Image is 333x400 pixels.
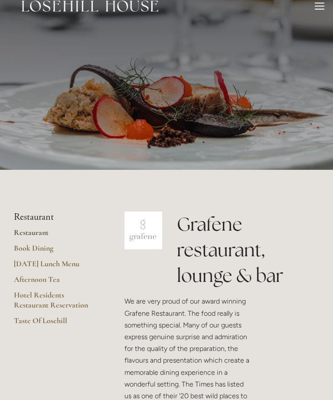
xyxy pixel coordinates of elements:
h1: Grafene restaurant, lounge & bar [177,212,319,288]
a: Taste Of Losehill [14,316,97,332]
a: Book Dining [14,244,97,259]
img: grafene.jpg [124,212,162,250]
img: Losehill House [22,1,158,12]
a: [DATE] Lunch Menu [14,259,97,275]
a: Restaurant [14,228,97,244]
li: Restaurant [14,212,97,223]
a: Hotel Residents Restaurant Reservation [14,291,97,316]
a: Afternoon Tea [14,275,97,291]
